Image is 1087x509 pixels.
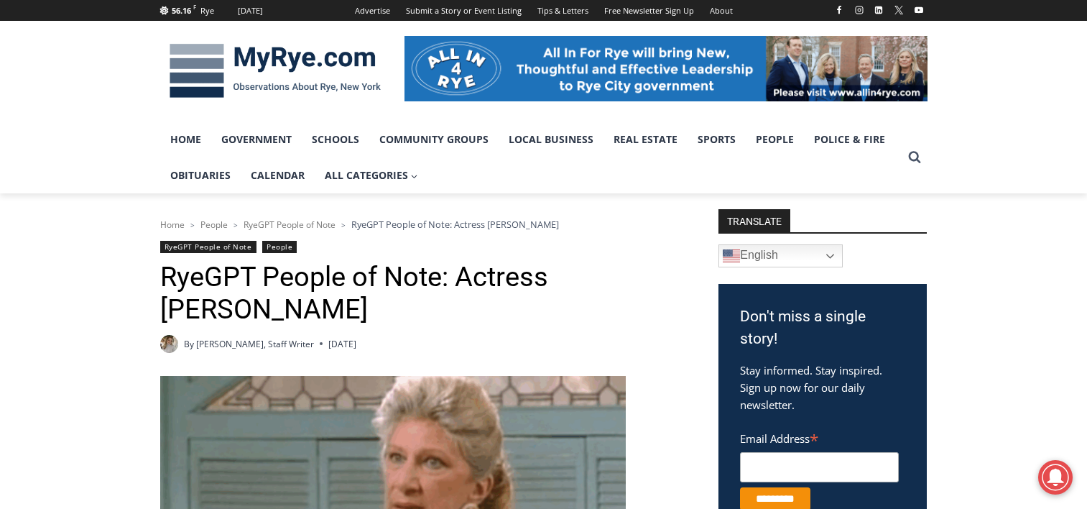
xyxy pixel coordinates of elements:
span: > [233,220,238,230]
a: RyeGPT People of Note [244,219,336,231]
nav: Breadcrumbs [160,217,681,231]
a: Police & Fire [804,121,895,157]
a: Home [160,219,185,231]
a: Obituaries [160,157,241,193]
button: View Search Form [902,145,928,170]
a: Linkedin [870,1,887,19]
div: [DATE] [238,4,263,17]
span: All Categories [325,168,418,183]
a: People [262,241,297,253]
span: 56.16 [172,5,191,16]
a: [PERSON_NAME], Staff Writer [196,338,314,350]
h3: Don't miss a single story! [740,306,905,351]
span: RyeGPT People of Note: Actress [PERSON_NAME] [351,218,559,231]
a: Instagram [851,1,868,19]
a: Community Groups [369,121,499,157]
img: en [723,247,740,265]
a: Facebook [831,1,848,19]
a: Author image [160,335,178,353]
a: English [718,244,843,267]
strong: TRANSLATE [718,209,790,232]
a: All Categories [315,157,428,193]
a: Schools [302,121,369,157]
a: Home [160,121,211,157]
span: F [193,3,196,11]
a: People [200,219,228,231]
a: Local Business [499,121,603,157]
a: Calendar [241,157,315,193]
img: MyRye.com [160,34,390,109]
a: People [746,121,804,157]
span: > [341,220,346,230]
p: Stay informed. Stay inspired. Sign up now for our daily newsletter. [740,362,905,413]
time: [DATE] [328,337,356,351]
a: YouTube [910,1,928,19]
a: Sports [688,121,746,157]
a: Government [211,121,302,157]
a: RyeGPT People of Note [160,241,256,253]
a: X [890,1,907,19]
nav: Primary Navigation [160,121,902,194]
span: > [190,220,195,230]
div: Rye [200,4,214,17]
span: By [184,337,194,351]
img: All in for Rye [404,36,928,101]
label: Email Address [740,424,899,450]
h1: RyeGPT People of Note: Actress [PERSON_NAME] [160,261,681,326]
a: Real Estate [603,121,688,157]
img: (PHOTO: MyRye.com Summer 2023 intern Beatrice Larzul.) [160,335,178,353]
